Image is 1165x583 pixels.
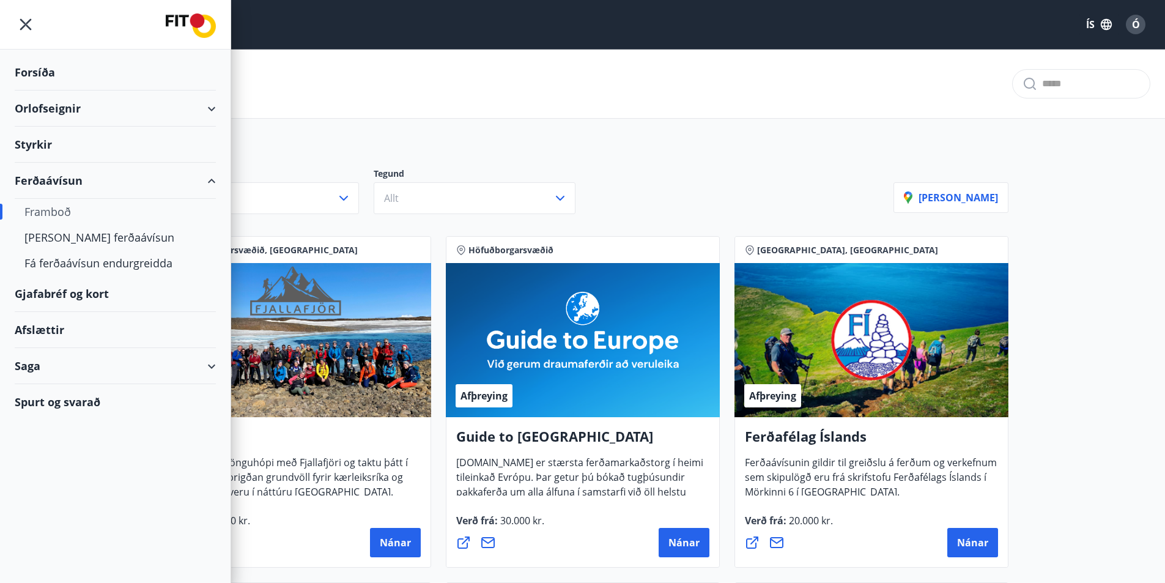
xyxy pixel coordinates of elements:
[168,427,421,455] h4: Fjallafjör
[745,427,998,455] h4: Ferðafélag Íslands
[15,91,216,127] div: Orlofseignir
[498,514,544,527] span: 30.000 kr.
[24,225,206,250] div: [PERSON_NAME] ferðaávísun
[1121,10,1150,39] button: Ó
[456,427,709,455] h4: Guide to [GEOGRAPHIC_DATA]
[180,244,358,256] span: Höfuðborgarsvæðið, [GEOGRAPHIC_DATA]
[456,456,703,538] span: [DOMAIN_NAME] er stærsta ferðamarkaðstorg í heimi tileinkað Evrópu. Þar getur þú bókað tugþúsundi...
[24,250,206,276] div: Fá ferðaávísun endurgreidda
[157,168,374,182] p: Svæði
[380,536,411,549] span: Nánar
[460,389,508,403] span: Afþreying
[745,514,833,537] span: Verð frá :
[893,182,1008,213] button: [PERSON_NAME]
[668,536,700,549] span: Nánar
[15,348,216,384] div: Saga
[15,163,216,199] div: Ferðaávísun
[904,191,998,204] p: [PERSON_NAME]
[947,528,998,557] button: Nánar
[757,244,938,256] span: [GEOGRAPHIC_DATA], [GEOGRAPHIC_DATA]
[1079,13,1119,35] button: ÍS
[659,528,709,557] button: Nánar
[374,182,575,214] button: Allt
[370,528,421,557] button: Nánar
[15,312,216,348] div: Afslættir
[15,54,216,91] div: Forsíða
[786,514,833,527] span: 20.000 kr.
[374,168,590,182] p: Tegund
[384,191,399,205] span: Allt
[468,244,553,256] span: Höfuðborgarsvæðið
[456,514,544,537] span: Verð frá :
[15,276,216,312] div: Gjafabréf og kort
[15,13,37,35] button: menu
[1132,18,1140,31] span: Ó
[749,389,796,403] span: Afþreying
[166,13,216,38] img: union_logo
[15,384,216,420] div: Spurt og svarað
[957,536,988,549] span: Nánar
[168,456,408,508] span: Vertu með í gönguhópi með Fjallafjöri og taktu þátt í að skapa heilbrigðan grundvöll fyrir kærlei...
[745,456,997,508] span: Ferðaávísunin gildir til greiðslu á ferðum og verkefnum sem skipulögð eru frá skrifstofu Ferðafél...
[24,199,206,225] div: Framboð
[15,127,216,163] div: Styrkir
[157,182,359,214] button: Allt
